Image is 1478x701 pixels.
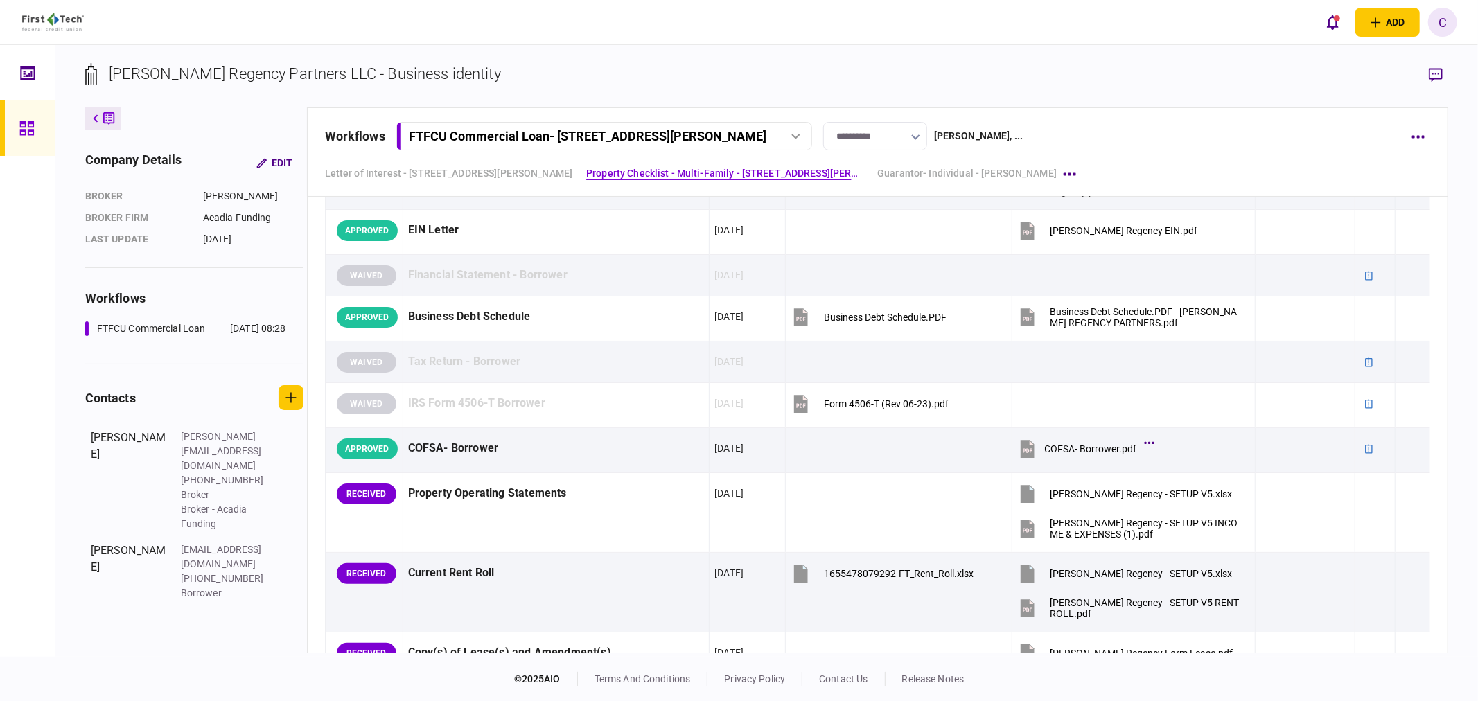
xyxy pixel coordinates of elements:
[85,150,182,175] div: company details
[1017,215,1198,246] button: Sullivan Regency EIN.pdf
[1045,443,1137,454] div: COFSA- Borrower.pdf
[91,429,167,531] div: [PERSON_NAME]
[514,672,578,686] div: © 2025 AIO
[337,307,398,328] div: APPROVED
[408,215,705,246] div: EIN Letter
[714,355,744,369] div: [DATE]
[337,438,398,459] div: APPROVED
[408,478,705,509] div: Property Operating Statements
[203,232,303,247] div: [DATE]
[1050,568,1233,579] div: Dunbar - Sullivan Regency - SETUP V5.xlsx
[181,429,271,473] div: [PERSON_NAME][EMAIL_ADDRESS][DOMAIN_NAME]
[1050,517,1243,540] div: Dunbar - Sullivan Regency - SETUP V5 INCOME & EXPENSES (1).pdf
[109,62,501,85] div: [PERSON_NAME] Regency Partners LLC - Business identity
[714,223,744,237] div: [DATE]
[1017,592,1243,623] button: Dunbar - Sullivan Regency - SETUP V5 RENT ROLL.pdf
[1017,301,1243,332] button: Business Debt Schedule.PDF - SULLIVAN REGENCY PARTNERS.pdf
[791,301,947,332] button: Business Debt Schedule.PDF
[408,558,705,589] div: Current Rent Roll
[1017,478,1233,509] button: Dunbar - Sullivan Regency - SETUP V5.xlsx
[203,189,303,204] div: [PERSON_NAME]
[337,265,396,286] div: WAIVED
[325,166,573,181] a: Letter of Interest - [STREET_ADDRESS][PERSON_NAME]
[1355,8,1420,37] button: open adding identity options
[714,441,744,455] div: [DATE]
[181,502,271,531] div: Broker - Acadia Funding
[85,389,136,407] div: contacts
[245,150,303,175] button: Edit
[85,232,189,247] div: last update
[902,673,965,684] a: release notes
[791,388,949,419] button: Form 4506-T (Rev 06-23).pdf
[181,571,271,586] div: [PHONE_NUMBER]
[181,542,271,571] div: [EMAIL_ADDRESS][DOMAIN_NAME]
[1050,648,1233,659] div: Sullivan Regency Form Lease.pdf
[824,568,974,579] div: 1655478079292-FT_Rent_Roll.xlsx
[714,310,744,323] div: [DATE]
[1017,637,1233,668] button: Sullivan Regency Form Lease.pdf
[1017,433,1151,464] button: COFSA- Borrower.pdf
[337,563,396,584] div: RECEIVED
[1318,8,1347,37] button: open notifications list
[91,542,167,601] div: [PERSON_NAME]
[877,166,1057,181] a: Guarantor- Individual - [PERSON_NAME]
[408,433,705,464] div: COFSA- Borrower
[1017,558,1233,589] button: Dunbar - Sullivan Regency - SETUP V5.xlsx
[203,211,303,225] div: Acadia Funding
[337,393,396,414] div: WAIVED
[181,488,271,502] div: Broker
[714,646,744,659] div: [DATE]
[1050,225,1198,236] div: Sullivan Regency EIN.pdf
[408,301,705,332] div: Business Debt Schedule
[409,129,766,143] div: FTFCU Commercial Loan - [STREET_ADDRESS][PERSON_NAME]
[181,473,271,488] div: [PHONE_NUMBER]
[337,352,396,373] div: WAIVED
[1050,488,1233,499] div: Dunbar - Sullivan Regency - SETUP V5.xlsx
[714,566,744,580] div: [DATE]
[714,486,744,500] div: [DATE]
[1017,513,1243,544] button: Dunbar - Sullivan Regency - SETUP V5 INCOME & EXPENSES (1).pdf
[724,673,785,684] a: privacy policy
[791,558,974,589] button: 1655478079292-FT_Rent_Roll.xlsx
[325,127,385,145] div: workflows
[1050,597,1243,619] div: Dunbar - Sullivan Regency - SETUP V5 RENT ROLL.pdf
[85,211,189,225] div: broker firm
[595,673,691,684] a: terms and conditions
[408,346,705,378] div: Tax Return - Borrower
[396,122,812,150] button: FTFCU Commercial Loan- [STREET_ADDRESS][PERSON_NAME]
[337,220,398,241] div: APPROVED
[819,673,868,684] a: contact us
[181,586,271,601] div: Borrower
[1428,8,1457,37] button: C
[1050,306,1243,328] div: Business Debt Schedule.PDF - SULLIVAN REGENCY PARTNERS.pdf
[337,643,396,664] div: RECEIVED
[22,13,84,31] img: client company logo
[714,396,744,410] div: [DATE]
[934,129,1023,143] div: [PERSON_NAME] , ...
[408,388,705,419] div: IRS Form 4506-T Borrower
[230,321,286,336] div: [DATE] 08:28
[824,398,949,409] div: Form 4506-T (Rev 06-23).pdf
[97,321,206,336] div: FTFCU Commercial Loan
[408,637,705,668] div: Copy(s) of Lease(s) and Amendment(s)
[85,189,189,204] div: Broker
[85,321,286,336] a: FTFCU Commercial Loan[DATE] 08:28
[714,268,744,282] div: [DATE]
[337,483,396,504] div: RECEIVED
[586,166,863,181] a: Property Checklist - Multi-Family - [STREET_ADDRESS][PERSON_NAME]
[824,312,947,323] div: Business Debt Schedule.PDF
[408,260,705,291] div: Financial Statement - Borrower
[85,289,303,308] div: workflows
